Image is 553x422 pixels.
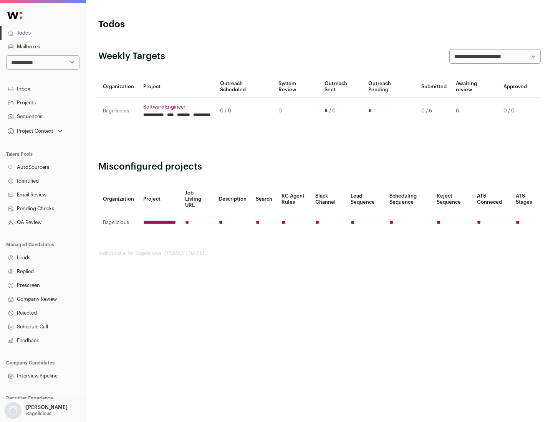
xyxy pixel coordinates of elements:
[311,185,346,213] th: Slack Channel
[139,185,180,213] th: Project
[6,126,64,137] button: Open dropdown
[417,98,451,124] td: 0 / 6
[3,402,69,419] button: Open dropdown
[320,76,364,98] th: Outreach Sent
[472,185,511,213] th: ATS Conneced
[98,18,246,31] h1: Todos
[214,185,251,213] th: Description
[274,76,320,98] th: System Review
[364,76,416,98] th: Outreach Pending
[180,185,214,213] th: Job Listing URL
[277,185,310,213] th: RC Agent Rules
[3,8,26,23] img: Wellfound
[215,76,274,98] th: Outreach Scheduled
[5,402,22,419] img: nopic.png
[499,76,531,98] th: Approved
[139,76,215,98] th: Project
[346,185,385,213] th: Lead Sequence
[143,104,211,110] a: Software Engineer
[451,98,499,124] td: 0
[6,128,53,134] div: Project Context
[417,76,451,98] th: Submitted
[215,98,274,124] td: 0 / 0
[274,98,320,124] td: 0
[26,404,68,410] p: [PERSON_NAME]
[98,98,139,124] td: Bagelicious
[451,76,499,98] th: Awaiting review
[98,76,139,98] th: Organization
[329,108,336,114] span: / 0
[98,213,139,232] td: Bagelicious
[251,185,277,213] th: Search
[98,185,139,213] th: Organization
[98,50,165,63] h2: Weekly Targets
[385,185,432,213] th: Scheduling Sequence
[499,98,531,124] td: 0 / 0
[98,161,541,173] h2: Misconfigured projects
[98,250,541,256] footer: wellfound:ai for Bagelicious - [PERSON_NAME]
[511,185,541,213] th: ATS Stages
[26,410,51,417] p: Bagelicious
[432,185,473,213] th: Reject Sequence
